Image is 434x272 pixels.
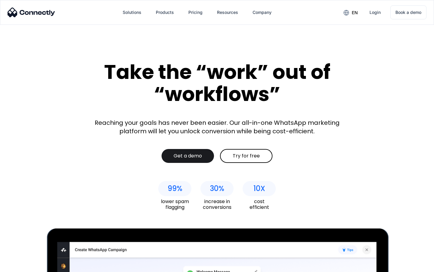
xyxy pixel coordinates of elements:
[162,149,214,163] a: Get a demo
[390,5,426,19] a: Book a demo
[90,118,344,135] div: Reaching your goals has never been easier. Our all-in-one WhatsApp marketing platform will let yo...
[12,261,36,270] ul: Language list
[6,261,36,270] aside: Language selected: English
[352,8,358,17] div: en
[184,5,207,20] a: Pricing
[233,153,260,159] div: Try for free
[370,8,381,17] div: Login
[253,184,265,193] div: 10X
[220,149,272,163] a: Try for free
[253,8,272,17] div: Company
[210,184,224,193] div: 30%
[158,199,191,210] div: lower spam flagging
[188,8,203,17] div: Pricing
[243,199,276,210] div: cost efficient
[123,8,141,17] div: Solutions
[81,61,353,105] div: Take the “work” out of “workflows”
[200,199,234,210] div: increase in conversions
[156,8,174,17] div: Products
[217,8,238,17] div: Resources
[365,5,385,20] a: Login
[174,153,202,159] div: Get a demo
[168,184,182,193] div: 99%
[8,8,55,17] img: Connectly Logo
